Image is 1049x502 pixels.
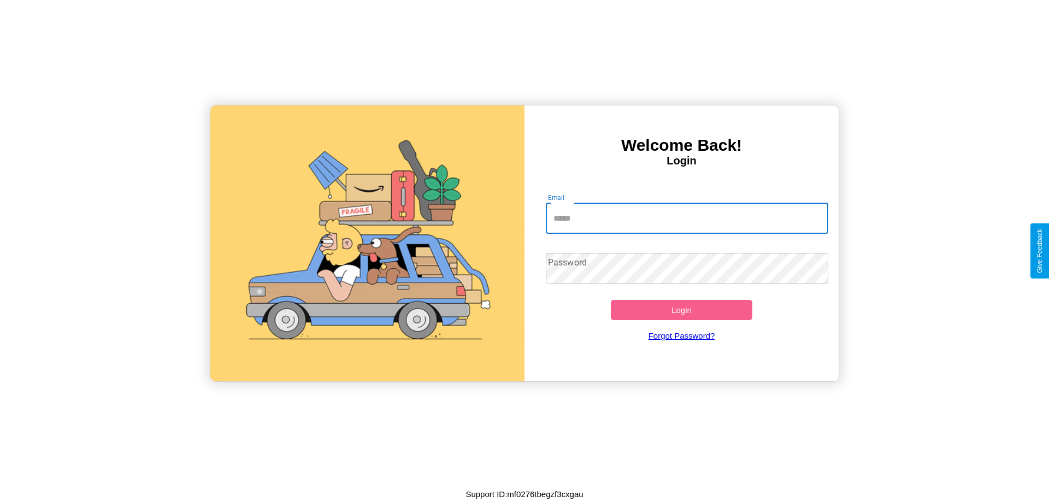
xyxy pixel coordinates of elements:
button: Login [611,300,752,320]
a: Forgot Password? [540,320,823,351]
div: Give Feedback [1036,229,1044,273]
h3: Welcome Back! [524,136,839,155]
p: Support ID: mf0276tbegzf3cxgau [465,487,583,501]
img: gif [210,105,524,381]
h4: Login [524,155,839,167]
label: Email [548,193,565,202]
